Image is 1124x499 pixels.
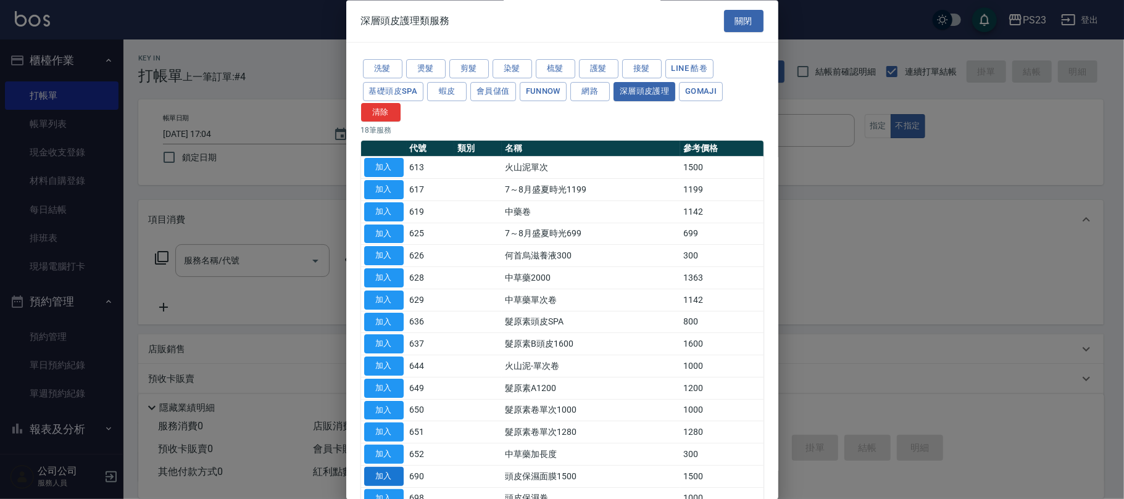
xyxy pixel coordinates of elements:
td: 髮原素A1200 [502,377,680,400]
td: 1200 [680,377,763,400]
button: 加入 [364,291,404,310]
td: 頭皮保濕面膜1500 [502,466,680,488]
button: 加入 [364,313,404,332]
button: 關閉 [724,10,764,33]
td: 629 [407,289,454,311]
td: 644 [407,355,454,377]
td: 髮原素B頭皮1600 [502,333,680,355]
td: 髮原素卷單次1280 [502,421,680,443]
button: 護髮 [579,60,618,79]
td: 1600 [680,333,763,355]
td: 1363 [680,267,763,289]
td: 651 [407,421,454,443]
button: 染髮 [493,60,532,79]
td: 652 [407,443,454,466]
td: 何首烏滋養液300 [502,245,680,267]
td: 650 [407,400,454,422]
button: 蝦皮 [427,82,467,101]
button: 燙髮 [406,60,446,79]
td: 髮原素卷單次1000 [502,400,680,422]
button: 加入 [364,247,404,266]
button: Gomaji [679,82,723,101]
td: 1199 [680,179,763,201]
th: 參考價格 [680,141,763,157]
td: 636 [407,311,454,334]
button: 接髮 [622,60,662,79]
td: 中草藥單次卷 [502,289,680,311]
button: 加入 [364,202,404,221]
button: 剪髮 [449,60,489,79]
button: 加入 [364,181,404,200]
td: 649 [407,377,454,400]
td: 800 [680,311,763,334]
td: 625 [407,223,454,245]
th: 類別 [454,141,502,157]
button: 清除 [361,103,401,122]
button: 基礎頭皮SPA [363,82,424,101]
button: 加入 [364,159,404,178]
td: 690 [407,466,454,488]
button: 加入 [364,379,404,398]
td: 髮原素頭皮SPA [502,311,680,334]
button: 加入 [364,401,404,420]
td: 617 [407,179,454,201]
td: 300 [680,443,763,466]
button: 網路 [570,82,610,101]
td: 1000 [680,355,763,377]
button: 加入 [364,335,404,354]
td: 7～8月盛夏時光1199 [502,179,680,201]
span: 深層頭皮護理類服務 [361,15,450,27]
td: 1142 [680,201,763,223]
td: 699 [680,223,763,245]
button: LINE 酷卷 [665,60,714,79]
td: 628 [407,267,454,289]
button: 加入 [364,445,404,464]
button: 加入 [364,423,404,442]
p: 18 筆服務 [361,125,764,136]
td: 中草藥加長度 [502,443,680,466]
button: 加入 [364,225,404,244]
td: 中草藥2000 [502,267,680,289]
button: 加入 [364,269,404,288]
button: 加入 [364,467,404,486]
td: 1500 [680,157,763,179]
th: 代號 [407,141,454,157]
button: 會員儲值 [470,82,516,101]
td: 7～8月盛夏時光699 [502,223,680,245]
th: 名稱 [502,141,680,157]
td: 637 [407,333,454,355]
td: 626 [407,245,454,267]
td: 火山泥-單次卷 [502,355,680,377]
td: 300 [680,245,763,267]
td: 1500 [680,466,763,488]
button: 梳髮 [536,60,575,79]
td: 1000 [680,400,763,422]
button: FUNNOW [520,82,567,101]
button: 深層頭皮護理 [614,82,675,101]
td: 1142 [680,289,763,311]
button: 洗髮 [363,60,402,79]
td: 1280 [680,421,763,443]
td: 619 [407,201,454,223]
button: 加入 [364,357,404,376]
td: 火山泥單次 [502,157,680,179]
td: 中藥卷 [502,201,680,223]
td: 613 [407,157,454,179]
